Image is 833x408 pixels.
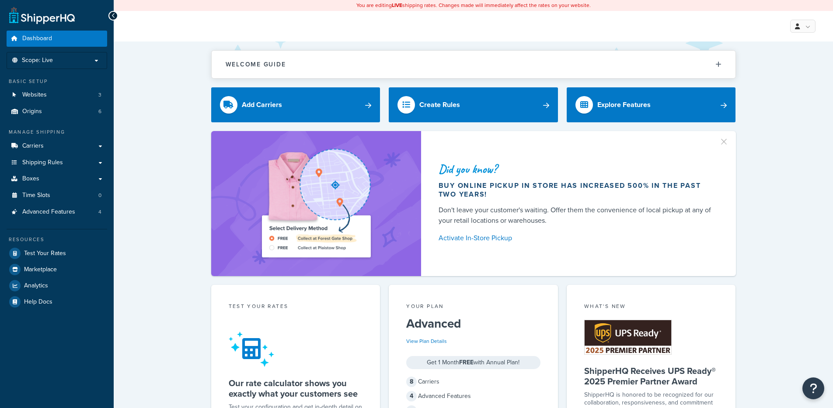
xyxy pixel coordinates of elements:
a: View Plan Details [406,337,447,345]
img: ad-shirt-map-b0359fc47e01cab431d101c4b569394f6a03f54285957d908178d52f29eb9668.png [237,144,395,263]
div: Resources [7,236,107,243]
a: Explore Features [567,87,736,122]
span: Test Your Rates [24,250,66,257]
div: Carriers [406,376,540,388]
div: What's New [584,302,718,312]
div: Add Carriers [242,99,282,111]
div: Advanced Features [406,390,540,402]
button: Open Resource Center [802,377,824,399]
span: 4 [406,391,417,401]
button: Welcome Guide [212,51,735,78]
div: Did you know? [439,163,715,175]
li: Origins [7,104,107,120]
a: Websites3 [7,87,107,103]
span: Advanced Features [22,208,75,216]
span: Time Slots [22,192,50,199]
a: Marketplace [7,262,107,277]
div: Test your rates [229,302,363,312]
div: Buy online pickup in store has increased 500% in the past two years! [439,181,715,199]
h5: Our rate calculator shows you exactly what your customers see [229,378,363,399]
a: Boxes [7,171,107,187]
li: Websites [7,87,107,103]
span: Marketplace [24,266,57,273]
span: Origins [22,108,42,115]
div: Manage Shipping [7,128,107,136]
span: Help Docs [24,298,52,306]
h2: Welcome Guide [226,61,286,68]
a: Shipping Rules [7,155,107,171]
span: Scope: Live [22,57,53,64]
a: Test Your Rates [7,245,107,261]
a: Activate In-Store Pickup [439,232,715,244]
span: 3 [98,91,101,99]
span: Dashboard [22,35,52,42]
span: 4 [98,208,101,216]
div: Create Rules [419,99,460,111]
a: Origins6 [7,104,107,120]
a: Dashboard [7,31,107,47]
a: Carriers [7,138,107,154]
li: Time Slots [7,187,107,204]
span: Carriers [22,142,44,150]
a: Advanced Features4 [7,204,107,220]
span: Analytics [24,282,48,290]
div: Explore Features [597,99,651,111]
h5: ShipperHQ Receives UPS Ready® 2025 Premier Partner Award [584,366,718,387]
a: Add Carriers [211,87,380,122]
span: Websites [22,91,47,99]
span: 0 [98,192,101,199]
span: Boxes [22,175,39,183]
div: Basic Setup [7,78,107,85]
span: 8 [406,377,417,387]
strong: FREE [459,358,474,367]
li: Advanced Features [7,204,107,220]
span: 6 [98,108,101,115]
a: Help Docs [7,294,107,310]
a: Create Rules [389,87,558,122]
div: Don't leave your customer's waiting. Offer them the convenience of local pickup at any of your re... [439,205,715,226]
h5: Advanced [406,317,540,331]
div: Your Plan [406,302,540,312]
b: LIVE [392,1,402,9]
a: Analytics [7,278,107,294]
span: Shipping Rules [22,159,63,166]
div: Get 1 Month with Annual Plan! [406,356,540,369]
a: Time Slots0 [7,187,107,204]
